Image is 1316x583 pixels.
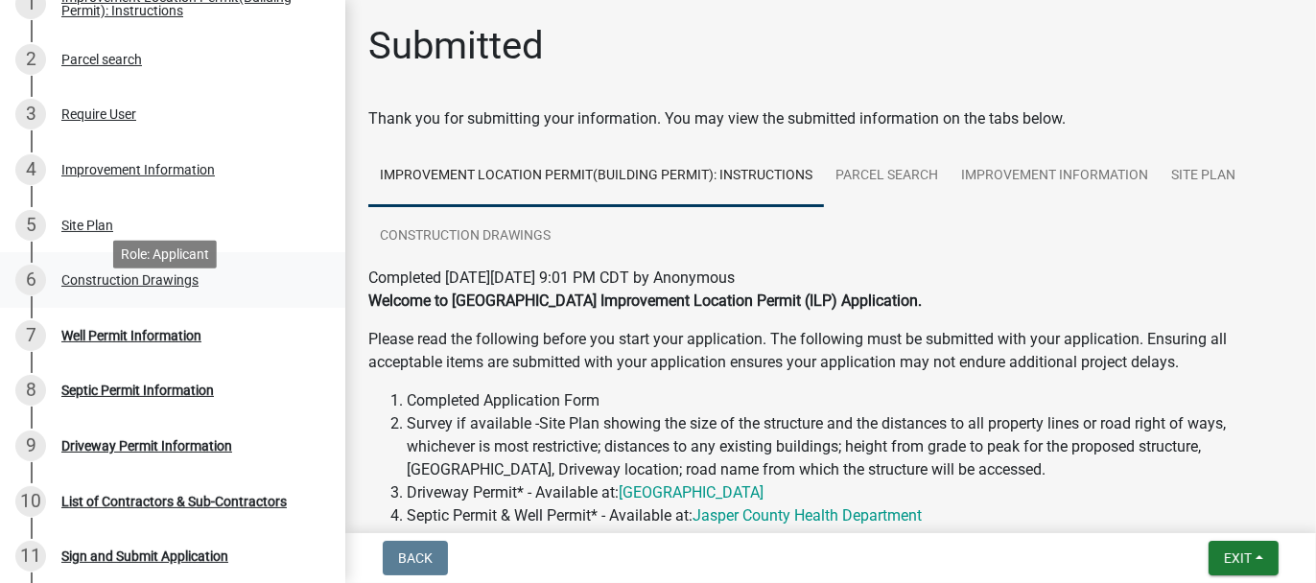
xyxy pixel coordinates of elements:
li: Septic Permit & Well Permit* - Available at: [407,504,1293,527]
div: 7 [15,320,46,351]
p: Please read the following before you start your application. The following must be submitted with... [368,328,1293,374]
a: Parcel search [824,146,950,207]
div: 4 [15,154,46,185]
div: List of Contractors & Sub-Contractors [61,495,287,508]
a: Construction Drawings [368,206,562,268]
div: Well Permit Information [61,329,201,342]
div: Construction Drawings [61,273,199,287]
h1: Submitted [368,23,544,69]
div: Site Plan [61,219,113,232]
div: Require User [61,107,136,121]
div: 10 [15,486,46,517]
button: Exit [1209,541,1279,575]
div: 11 [15,541,46,571]
div: 6 [15,265,46,295]
div: Role: Applicant [113,240,217,268]
a: Improvement Information [950,146,1160,207]
li: Completed Application Form [407,389,1293,412]
div: Improvement Information [61,163,215,176]
div: Sign and Submit Application [61,549,228,563]
strong: Welcome to [GEOGRAPHIC_DATA] Improvement Location Permit (ILP) Application. [368,291,922,310]
div: Parcel search [61,53,142,66]
div: Septic Permit Information [61,384,214,397]
div: Driveway Permit Information [61,439,232,453]
a: Site Plan [1160,146,1247,207]
div: 9 [15,431,46,461]
span: Exit [1224,550,1252,566]
div: Thank you for submitting your information. You may view the submitted information on the tabs below. [368,107,1293,130]
div: 3 [15,99,46,129]
a: [GEOGRAPHIC_DATA] [619,483,764,501]
div: 2 [15,44,46,75]
div: 5 [15,210,46,241]
li: Survey if available -Site Plan showing the size of the structure and the distances to all propert... [407,412,1293,481]
div: 8 [15,375,46,406]
span: Completed [DATE][DATE] 9:01 PM CDT by Anonymous [368,268,735,287]
button: Back [383,541,448,575]
a: Jasper County Health Department [693,506,922,525]
span: Back [398,550,433,566]
a: Improvement Location Permit(Building Permit): Instructions [368,146,824,207]
li: Driveway Permit* - Available at: [407,481,1293,504]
